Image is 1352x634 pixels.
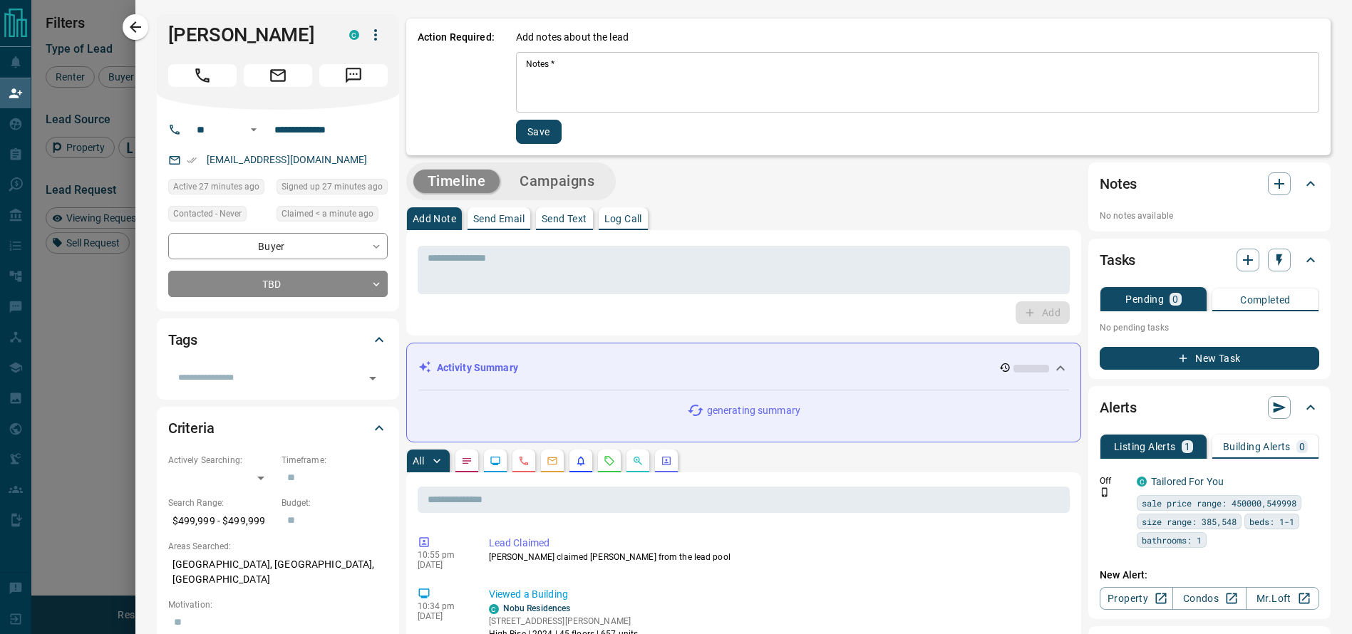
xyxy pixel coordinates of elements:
[168,417,215,440] h2: Criteria
[187,155,197,165] svg: Email Verified
[461,455,473,467] svg: Notes
[1299,442,1305,452] p: 0
[168,64,237,87] span: Call
[168,454,274,467] p: Actively Searching:
[1172,587,1246,610] a: Condos
[473,214,525,224] p: Send Email
[1100,249,1135,271] h2: Tasks
[413,214,456,224] p: Add Note
[1185,442,1190,452] p: 1
[1114,442,1176,452] p: Listing Alerts
[363,368,383,388] button: Open
[1223,442,1291,452] p: Building Alerts
[168,553,388,591] p: [GEOGRAPHIC_DATA], [GEOGRAPHIC_DATA], [GEOGRAPHIC_DATA]
[413,170,500,193] button: Timeline
[575,455,587,467] svg: Listing Alerts
[418,30,495,144] p: Action Required:
[1100,167,1319,201] div: Notes
[1100,390,1319,425] div: Alerts
[503,603,571,613] a: Nobu Residences
[418,601,468,611] p: 10:34 pm
[489,587,1064,602] p: Viewed a Building
[319,64,388,87] span: Message
[1100,587,1173,610] a: Property
[277,179,388,199] div: Sun Sep 14 2025
[168,540,388,553] p: Areas Searched:
[437,360,518,375] p: Activity Summary
[542,214,587,224] p: Send Text
[1100,474,1128,487] p: Off
[282,497,388,509] p: Budget:
[661,455,672,467] svg: Agent Actions
[1142,533,1202,547] span: bathrooms: 1
[168,509,274,533] p: $499,999 - $499,999
[418,550,468,560] p: 10:55 pm
[168,411,388,445] div: Criteria
[1100,396,1137,419] h2: Alerts
[173,207,242,221] span: Contacted - Never
[707,403,800,418] p: generating summary
[413,456,424,466] p: All
[418,611,468,621] p: [DATE]
[1172,294,1178,304] p: 0
[168,271,388,297] div: TBD
[489,615,639,628] p: [STREET_ADDRESS][PERSON_NAME]
[168,179,269,199] div: Sun Sep 14 2025
[1100,317,1319,338] p: No pending tasks
[489,604,499,614] div: condos.ca
[516,120,562,144] button: Save
[505,170,609,193] button: Campaigns
[168,323,388,357] div: Tags
[490,455,501,467] svg: Lead Browsing Activity
[1100,243,1319,277] div: Tasks
[245,121,262,138] button: Open
[518,455,530,467] svg: Calls
[1246,587,1319,610] a: Mr.Loft
[1142,514,1237,529] span: size range: 385,548
[1151,476,1224,487] a: Tailored For You
[1100,172,1137,195] h2: Notes
[1100,568,1319,583] p: New Alert:
[173,180,259,194] span: Active 27 minutes ago
[489,551,1064,563] p: [PERSON_NAME] claimed [PERSON_NAME] from the lead pool
[168,598,388,611] p: Motivation:
[244,64,312,87] span: Email
[489,536,1064,551] p: Lead Claimed
[418,560,468,570] p: [DATE]
[1240,295,1291,305] p: Completed
[1100,209,1319,222] p: No notes available
[168,328,197,351] h2: Tags
[1100,347,1319,370] button: New Task
[277,206,388,226] div: Sun Sep 14 2025
[168,24,328,46] h1: [PERSON_NAME]
[168,233,388,259] div: Buyer
[207,154,368,165] a: [EMAIL_ADDRESS][DOMAIN_NAME]
[516,30,629,45] p: Add notes about the lead
[1142,496,1296,510] span: sale price range: 450000,549998
[349,30,359,40] div: condos.ca
[604,214,642,224] p: Log Call
[282,180,383,194] span: Signed up 27 minutes ago
[168,497,274,509] p: Search Range:
[1125,294,1164,304] p: Pending
[282,207,373,221] span: Claimed < a minute ago
[282,454,388,467] p: Timeframe:
[1137,477,1147,487] div: condos.ca
[418,355,1069,381] div: Activity Summary
[632,455,644,467] svg: Opportunities
[604,455,615,467] svg: Requests
[1249,514,1294,529] span: beds: 1-1
[547,455,558,467] svg: Emails
[1100,487,1110,497] svg: Push Notification Only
